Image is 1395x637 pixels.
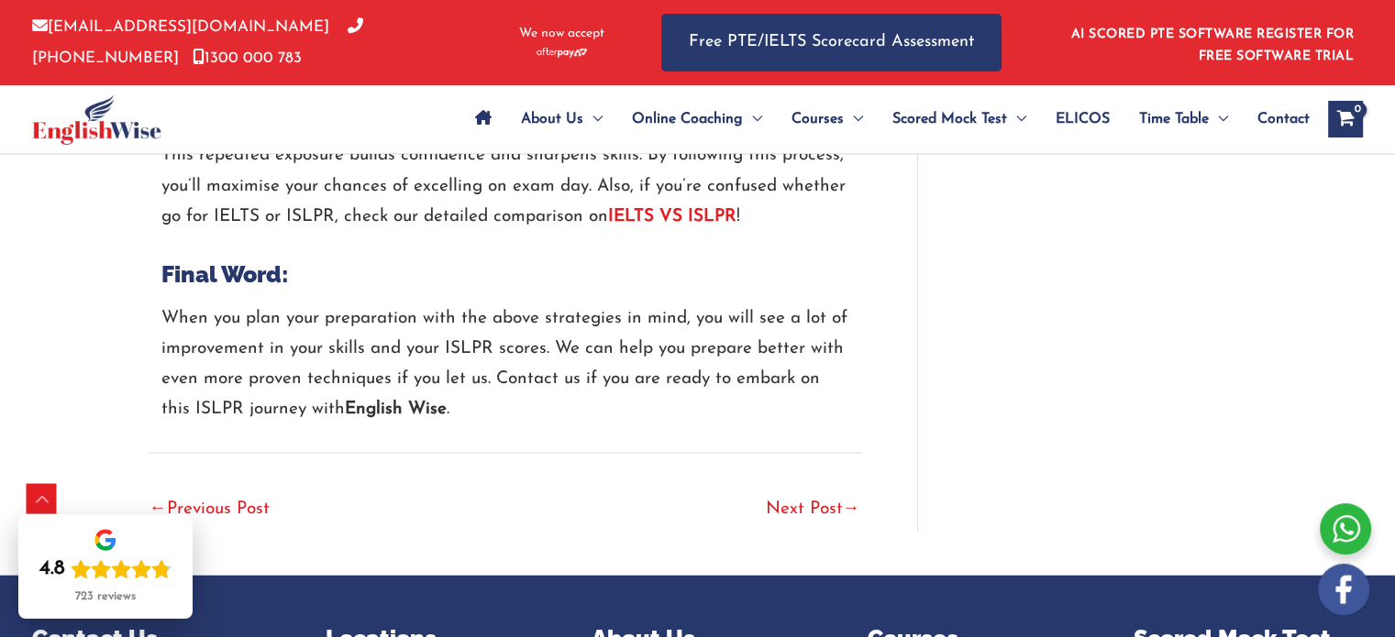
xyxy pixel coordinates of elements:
[878,87,1041,151] a: Scored Mock TestMenu Toggle
[1257,87,1310,151] span: Contact
[632,87,743,151] span: Online Coaching
[792,87,844,151] span: Courses
[161,303,848,425] p: When you plan your preparation with the above strategies in mind, you will see a lot of improveme...
[506,87,617,151] a: About UsMenu Toggle
[766,490,860,531] a: Next Post
[892,87,1007,151] span: Scored Mock Test
[777,87,878,151] a: CoursesMenu Toggle
[1071,27,1355,63] a: AI SCORED PTE SOFTWARE REGISTER FOR FREE SOFTWARE TRIAL
[1041,87,1124,151] a: ELICOS
[1060,13,1363,72] aside: Header Widget 1
[521,87,583,151] span: About Us
[32,19,329,35] a: [EMAIL_ADDRESS][DOMAIN_NAME]
[32,94,161,145] img: cropped-ew-logo
[843,500,860,518] span: →
[1318,564,1369,615] img: white-facebook.png
[743,87,762,151] span: Menu Toggle
[537,48,587,58] img: Afterpay-Logo
[75,589,136,604] div: 723 reviews
[1328,101,1363,137] a: View Shopping Cart, empty
[148,453,862,533] nav: Post navigation
[39,556,65,582] div: 4.8
[1139,87,1209,151] span: Time Table
[193,50,302,66] a: 1300 000 783
[608,208,736,225] a: IELTS VS ISLPR
[1243,87,1310,151] a: Contact
[149,490,270,531] a: Previous Post
[1056,87,1110,151] span: ELICOS
[161,140,848,232] p: This repeated exposure builds confidence and sharpens skills. By following this process, you’ll m...
[617,87,777,151] a: Online CoachingMenu Toggle
[460,87,1310,151] nav: Site Navigation: Main Menu
[1209,87,1228,151] span: Menu Toggle
[519,25,604,43] span: We now accept
[32,19,363,65] a: [PHONE_NUMBER]
[844,87,863,151] span: Menu Toggle
[1007,87,1026,151] span: Menu Toggle
[661,14,1002,71] a: Free PTE/IELTS Scorecard Assessment
[161,259,848,290] h2: Final Word:
[583,87,603,151] span: Menu Toggle
[39,556,172,582] div: Rating: 4.8 out of 5
[1124,87,1243,151] a: Time TableMenu Toggle
[345,401,447,418] strong: English Wise
[149,500,167,518] span: ←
